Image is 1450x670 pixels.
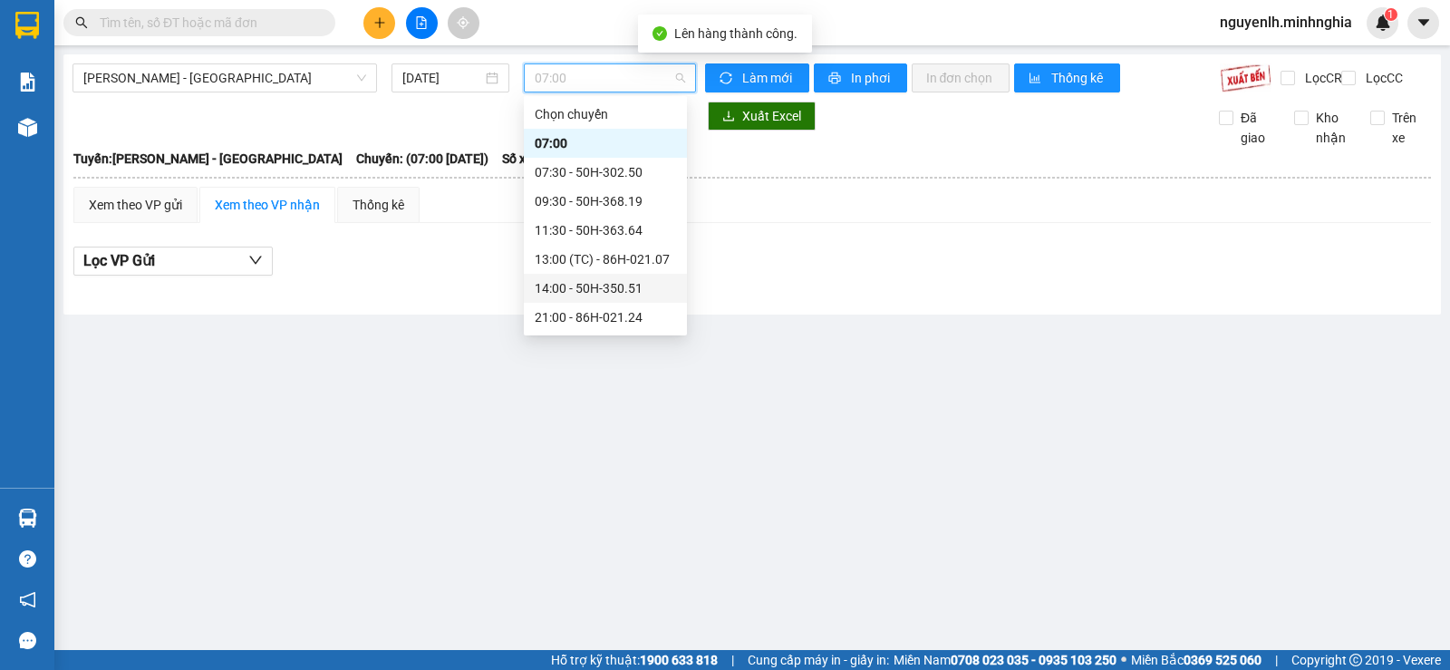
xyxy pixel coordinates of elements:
[89,195,182,215] div: Xem theo VP gửi
[742,68,795,88] span: Làm mới
[353,195,404,215] div: Thống kê
[720,72,735,86] span: sync
[1416,15,1432,31] span: caret-down
[75,16,88,29] span: search
[535,133,676,153] div: 07:00
[1387,8,1394,21] span: 1
[524,100,687,129] div: Chọn chuyến
[851,68,893,88] span: In phơi
[100,13,314,33] input: Tìm tên, số ĐT hoặc mã đơn
[1220,63,1271,92] img: 9k=
[1131,650,1261,670] span: Miền Bắc
[535,104,676,124] div: Chọn chuyến
[1184,653,1261,667] strong: 0369 525 060
[894,650,1116,670] span: Miền Nam
[535,220,676,240] div: 11:30 - 50H-363.64
[373,16,386,29] span: plus
[18,73,37,92] img: solution-icon
[457,16,469,29] span: aim
[406,7,438,39] button: file-add
[1407,7,1439,39] button: caret-down
[640,653,718,667] strong: 1900 633 818
[535,64,684,92] span: 07:00
[248,253,263,267] span: down
[1233,108,1281,148] span: Đã giao
[19,550,36,568] span: question-circle
[814,63,907,92] button: printerIn phơi
[535,307,676,327] div: 21:00 - 86H-021.24
[1205,11,1367,34] span: nguyenlh.minhnghia
[535,278,676,298] div: 14:00 - 50H-350.51
[731,650,734,670] span: |
[1375,15,1391,31] img: icon-new-feature
[1029,72,1044,86] span: bar-chart
[708,102,816,131] button: downloadXuất Excel
[1051,68,1106,88] span: Thống kê
[73,151,343,166] b: Tuyến: [PERSON_NAME] - [GEOGRAPHIC_DATA]
[18,509,37,528] img: warehouse-icon
[402,68,483,88] input: 11/08/2025
[83,249,155,272] span: Lọc VP Gửi
[951,653,1116,667] strong: 0708 023 035 - 0935 103 250
[363,7,395,39] button: plus
[705,63,809,92] button: syncLàm mới
[535,249,676,269] div: 13:00 (TC) - 86H-021.07
[15,12,39,39] img: logo-vxr
[1309,108,1356,148] span: Kho nhận
[551,650,718,670] span: Hỗ trợ kỹ thuật:
[448,7,479,39] button: aim
[1121,656,1126,664] span: ⚪️
[652,26,667,41] span: check-circle
[674,26,797,41] span: Lên hàng thành công.
[73,247,273,276] button: Lọc VP Gửi
[1358,68,1406,88] span: Lọc CC
[356,149,488,169] span: Chuyến: (07:00 [DATE])
[18,118,37,137] img: warehouse-icon
[502,149,536,169] span: Số xe:
[535,191,676,211] div: 09:30 - 50H-368.19
[1349,654,1362,666] span: copyright
[1275,650,1278,670] span: |
[912,63,1010,92] button: In đơn chọn
[1385,8,1397,21] sup: 1
[215,195,320,215] div: Xem theo VP nhận
[1298,68,1345,88] span: Lọc CR
[1014,63,1120,92] button: bar-chartThống kê
[83,64,366,92] span: Phan Rí - Sài Gòn
[748,650,889,670] span: Cung cấp máy in - giấy in:
[1385,108,1432,148] span: Trên xe
[415,16,428,29] span: file-add
[19,591,36,608] span: notification
[828,72,844,86] span: printer
[19,632,36,649] span: message
[535,162,676,182] div: 07:30 - 50H-302.50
